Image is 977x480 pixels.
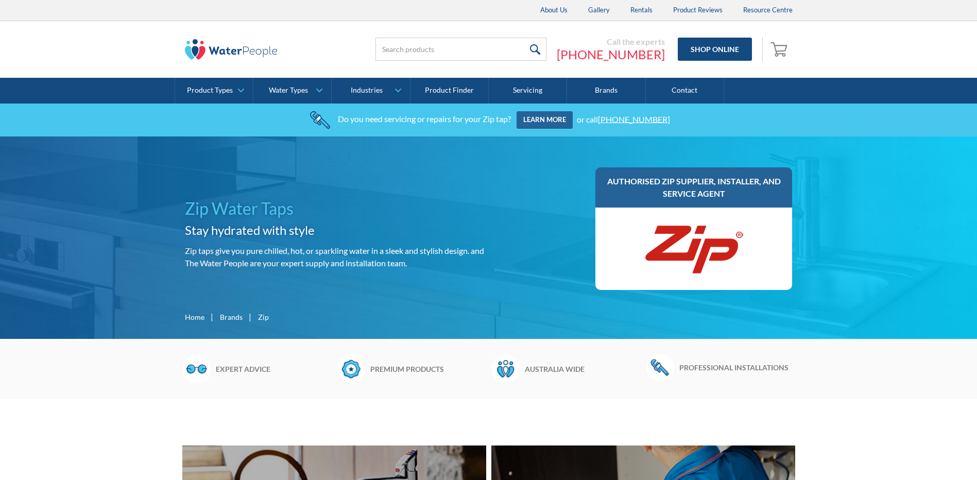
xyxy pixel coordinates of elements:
[606,175,782,200] h3: Authorised Zip supplier, installer, and service agent
[370,364,486,374] h6: Premium products
[258,312,269,322] div: Zip
[517,111,573,129] a: Learn more
[577,114,670,124] div: or call
[337,354,365,383] img: Badge
[269,86,308,95] div: Water Types
[598,114,670,124] a: [PHONE_NUMBER]
[182,354,211,383] img: Glasses
[185,221,485,239] h2: Stay hydrated with style
[375,38,546,61] input: Search products
[338,114,511,124] div: Do you need servicing or repairs for your Zip tap?
[679,362,795,373] h6: Professional installations
[187,86,233,95] div: Product Types
[557,47,665,62] a: [PHONE_NUMBER]
[210,311,215,323] div: |
[185,312,204,322] a: Home
[185,39,278,60] img: The Water People
[253,78,331,104] a: Water Types
[185,196,485,221] h1: Zip Water Taps
[332,78,409,104] a: Industries
[557,37,665,47] div: Call the experts
[567,78,645,104] a: Brands
[646,354,674,380] img: Wrench
[489,78,567,104] a: Servicing
[216,364,332,374] h6: Expert advice
[351,86,383,95] div: Industries
[646,78,724,104] a: Contact
[248,311,253,323] div: |
[410,78,489,104] a: Product Finder
[678,38,752,61] a: Shop Online
[491,354,520,383] img: Waterpeople Symbol
[175,78,253,104] a: Product Types
[525,364,641,374] h6: Australia wide
[768,37,793,62] a: Open empty cart
[220,312,243,322] a: Brands
[642,218,745,280] img: Zip
[770,41,790,57] img: shopping cart
[185,245,485,269] p: Zip taps give you pure chilled, hot, or sparkling water in a sleek and stylish design. and The Wa...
